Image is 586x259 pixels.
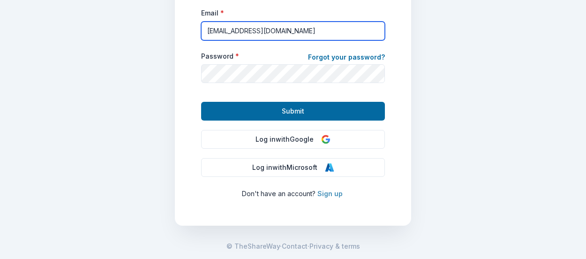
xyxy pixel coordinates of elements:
[201,158,385,177] button: Log inwithMicrosoft
[321,135,331,144] img: Google Logo
[201,130,385,149] button: Log inwithGoogle
[242,190,316,198] span: Don ' t have an account?
[226,242,280,250] span: © TheShareWay
[282,106,304,117] span: Submit
[201,8,224,18] label: Email
[308,52,385,65] a: Forgot your password?
[201,102,385,121] button: Submit
[309,241,360,252] a: Privacy & terms
[282,241,308,252] a: Contact
[226,241,360,252] span: · ·
[317,190,343,198] a: Sign up
[325,163,334,172] img: Microsoft Logo
[201,52,239,61] label: Password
